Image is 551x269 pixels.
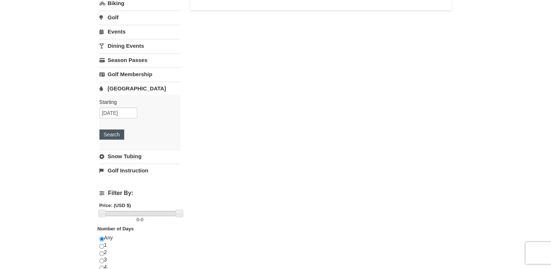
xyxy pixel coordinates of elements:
label: Starting [99,98,175,106]
label: - [99,216,181,223]
strong: Number of Days [98,226,134,231]
span: 0 [141,217,143,222]
a: Snow Tubing [99,149,181,163]
strong: Price: (USD $) [99,203,131,208]
a: Golf Membership [99,67,181,81]
button: Search [99,129,124,140]
a: Golf [99,11,181,24]
span: 0 [137,217,139,222]
h4: Filter By: [99,190,181,196]
a: Dining Events [99,39,181,52]
a: Events [99,25,181,38]
a: Golf Instruction [99,164,181,177]
a: Season Passes [99,53,181,67]
a: [GEOGRAPHIC_DATA] [99,82,181,95]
